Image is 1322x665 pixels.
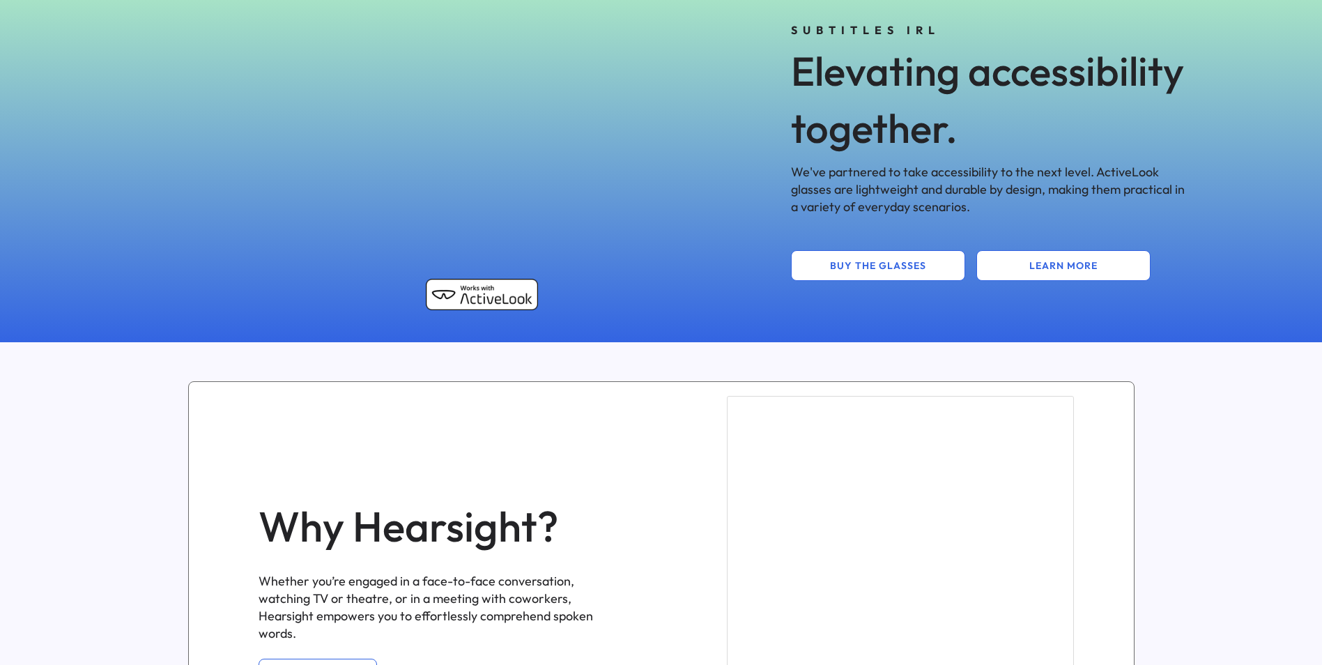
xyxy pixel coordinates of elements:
div: Elevating accessibility together. [791,43,1187,155]
div: Why Hearsight? [259,497,627,556]
div: SUBTITLES IRL [791,22,1187,38]
div: Whether you’re engaged in a face-to-face conversation, watching TV or theatre, or in a meeting wi... [259,572,627,643]
button: BUY THE GLASSES [791,250,965,281]
div: We've partnered to take accessibility to the next level. ActiveLook glasses are lightweight and d... [791,163,1187,216]
img: Works with ActiveLook badge [426,279,538,310]
button: LEARN MORE [976,250,1151,281]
